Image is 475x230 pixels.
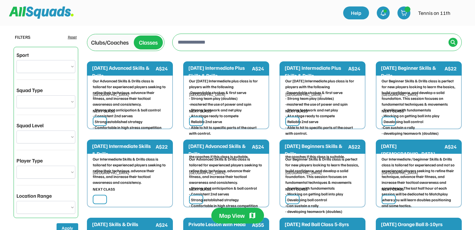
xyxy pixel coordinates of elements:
img: Squad%20Logo.svg [9,6,74,19]
img: yH5BAEAAAAALAAAAAABAAEAAAIBRAA7 [192,197,197,202]
div: Our Advanced Skills & Drills class is tailored for experienced players seeking to refine their te... [189,156,263,209]
div: Our Intermediate / beginner Skills & Drills class is tailored for experienced and not so experien... [382,156,456,209]
div: A$24 [156,221,168,229]
div: [DATE] Intermediate Skills & Drills [92,142,154,158]
div: Clubs/Coaches [91,38,129,47]
div: A$22 [445,65,457,72]
div: [DATE] Intermediate Plus Skills & Drills [188,64,251,79]
div: [DATE] Beginner Skills & Drills [381,64,443,79]
div: [GEOGRAPHIC_DATA] [285,92,360,98]
div: Our Beginner Skills & Drills class is perfect for new players looking to learn the basics, build ... [382,78,456,136]
img: yH5BAEAAAAALAAAAAABAAEAAAIBRAA7 [385,197,390,202]
div: [DATE] Advanced Skills & Drills [92,64,154,79]
img: shopping-cart-01%20%281%29.svg [401,10,407,16]
a: Help [343,6,369,19]
img: yH5BAEAAAAALAAAAAABAAEAAAIBRAA7 [96,197,101,202]
div: Squad Level [16,121,44,129]
div: Our Advanced Skills & Drills class is tailored for experienced players seeking to refine their te... [93,78,167,131]
div: [GEOGRAPHIC_DATA] [382,92,456,98]
div: Our Beginner Skills & Drills class is perfect for new players looking to learn the basics, build ... [285,156,360,214]
div: Our [DATE] Intermediate plus class is for players with the following -Dependable strokes & first ... [189,78,263,160]
div: Location Range [16,192,52,200]
div: A$24 [252,65,264,72]
div: [DATE] [DEMOGRAPHIC_DATA] Group Lesson + Matchplay [381,142,443,165]
img: yH5BAEAAAAALAAAAAABAAEAAAIBRAA7 [289,119,294,124]
div: A$22 [156,143,168,151]
div: [GEOGRAPHIC_DATA] [285,170,360,176]
div: Player Type [16,157,43,164]
div: NEXT CLASS [285,108,308,114]
div: Our Intermediate Skills & Drills class is tailored for experienced players seeking to refine thei... [93,156,167,185]
div: NEXT CLASS [93,108,115,114]
div: A$24 [445,143,457,151]
div: [GEOGRAPHIC_DATA] [189,92,263,98]
img: yH5BAEAAAAALAAAAAABAAEAAAIBRAA7 [192,119,197,124]
img: IMG_2979.png [454,6,467,19]
div: NEXT CLASS [189,186,211,192]
div: Map View [219,212,245,220]
div: NEXT CLASS [189,108,211,114]
img: Icon%20%2838%29.svg [450,40,456,45]
div: [GEOGRAPHIC_DATA] [189,170,263,176]
div: [GEOGRAPHIC_DATA] [382,170,456,176]
div: [DATE] Orange Ball 8-10yrs [381,220,455,228]
div: NEXT CLASS [285,186,308,192]
div: A$24 [156,65,168,72]
div: Sport [16,51,29,59]
div: Squad Type [16,86,43,94]
div: [DATE] Red Ball Class 5-8yrs [285,220,359,228]
img: yH5BAEAAAAALAAAAAABAAEAAAIBRAA7 [385,119,390,124]
div: NEXT CLASS [382,186,404,192]
div: Classes [139,38,158,47]
div: Reset [68,34,77,40]
img: yH5BAEAAAAALAAAAAABAAEAAAIBRAA7 [96,119,101,124]
div: NEXT CLASS [382,108,404,114]
div: A$22 [348,143,360,151]
div: [DATE] Advanced Skills & Drills [188,142,251,158]
div: A$24 [348,65,360,72]
div: Tennis on 11th [418,9,450,17]
div: [GEOGRAPHIC_DATA] [93,92,167,98]
div: FILTERS [15,34,30,40]
div: [GEOGRAPHIC_DATA] [93,170,167,176]
img: bell-03%20%281%29.svg [380,10,386,16]
div: [DATE] Intermediate Plus Skills & Drills [285,64,347,79]
div: A$24 [252,143,264,151]
div: [DATE] Beginners Skills & Drills [285,142,347,158]
div: A$55 [252,221,264,229]
div: NEXT CLASS [93,186,115,192]
div: Our [DATE] Intermediate plus class is for players with the following -Dependable strokes & first ... [285,78,360,160]
img: yH5BAEAAAAALAAAAAABAAEAAAIBRAA7 [289,197,294,202]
